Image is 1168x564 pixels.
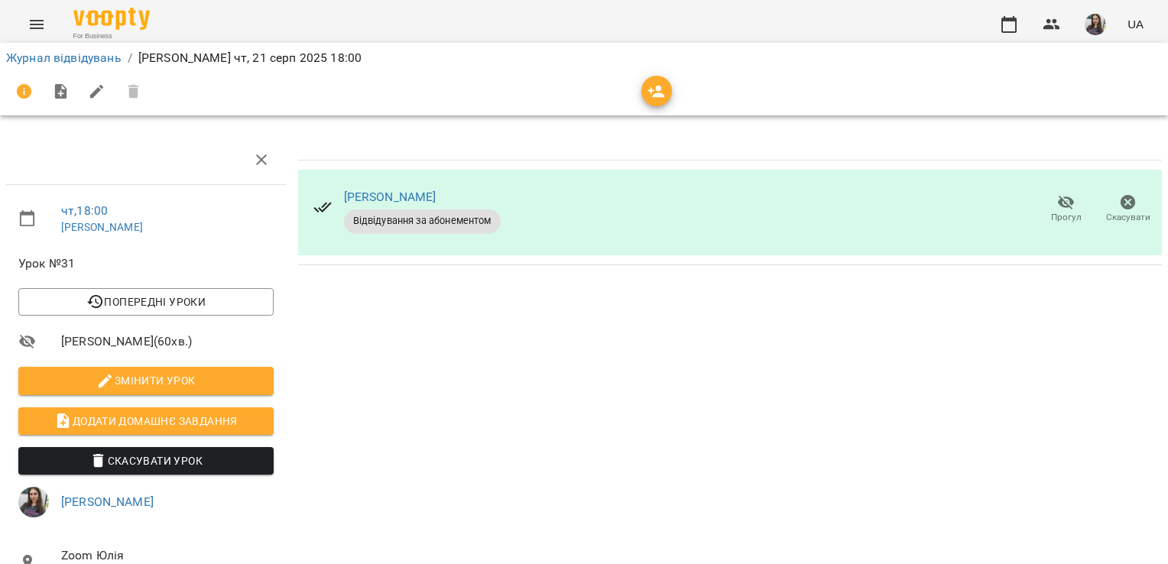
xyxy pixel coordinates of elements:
[128,49,132,67] li: /
[18,254,274,273] span: Урок №31
[61,221,143,233] a: [PERSON_NAME]
[1121,10,1150,38] button: UA
[73,31,150,41] span: For Business
[61,332,274,351] span: [PERSON_NAME] ( 60 хв. )
[344,190,436,204] a: [PERSON_NAME]
[1051,211,1082,224] span: Прогул
[31,371,261,390] span: Змінити урок
[138,49,362,67] p: [PERSON_NAME] чт, 21 серп 2025 18:00
[1097,188,1159,231] button: Скасувати
[18,6,55,43] button: Menu
[344,214,501,228] span: Відвідування за абонементом
[6,50,122,65] a: Журнал відвідувань
[1035,188,1097,231] button: Прогул
[73,8,150,30] img: Voopty Logo
[31,293,261,311] span: Попередні уроки
[18,288,274,316] button: Попередні уроки
[31,412,261,430] span: Додати домашнє завдання
[1085,14,1106,35] img: ca1374486191da6fb8238bd749558ac4.jpeg
[18,367,274,394] button: Змінити урок
[6,49,1162,67] nav: breadcrumb
[18,487,49,517] img: ca1374486191da6fb8238bd749558ac4.jpeg
[61,494,154,509] a: [PERSON_NAME]
[1106,211,1150,224] span: Скасувати
[18,447,274,475] button: Скасувати Урок
[18,407,274,435] button: Додати домашнє завдання
[31,452,261,470] span: Скасувати Урок
[61,203,108,218] a: чт , 18:00
[1127,16,1144,32] span: UA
